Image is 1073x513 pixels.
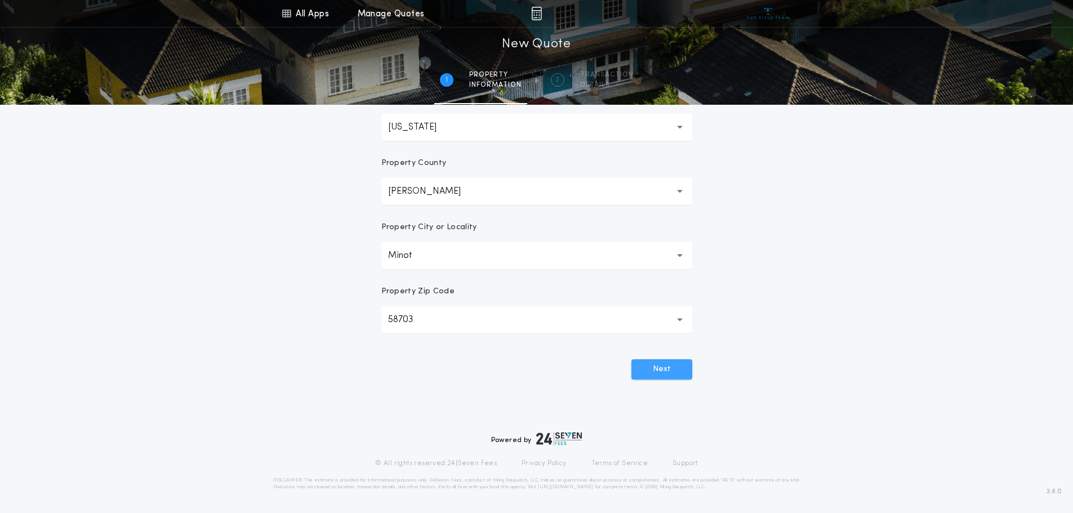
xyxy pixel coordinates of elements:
[381,178,692,205] button: [PERSON_NAME]
[388,185,479,198] p: [PERSON_NAME]
[591,459,648,468] a: Terms of Service
[388,121,455,134] p: [US_STATE]
[381,114,692,141] button: [US_STATE]
[469,70,522,79] span: Property
[381,222,477,233] p: Property City or Locality
[747,8,789,19] img: vs-icon
[491,432,582,445] div: Powered by
[580,70,634,79] span: Transaction
[580,81,634,90] span: details
[502,35,571,53] h1: New Quote
[631,359,692,380] button: Next
[388,313,431,327] p: 58703
[673,459,698,468] a: Support
[522,459,567,468] a: Privacy Policy
[537,485,593,489] a: [URL][DOMAIN_NAME]
[381,306,692,333] button: 58703
[1047,487,1062,497] span: 3.8.0
[381,286,455,297] p: Property Zip Code
[273,477,800,490] p: DISCLAIMER: This estimate is provided for informational purposes only. 24|Seven Fees, a product o...
[381,242,692,269] button: Minot
[469,81,522,90] span: information
[446,75,448,84] h2: 1
[536,432,582,445] img: logo
[381,158,447,169] p: Property County
[555,75,559,84] h2: 2
[531,7,542,20] img: img
[388,249,430,262] p: Minot
[375,459,497,468] p: © All rights reserved. 24|Seven Fees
